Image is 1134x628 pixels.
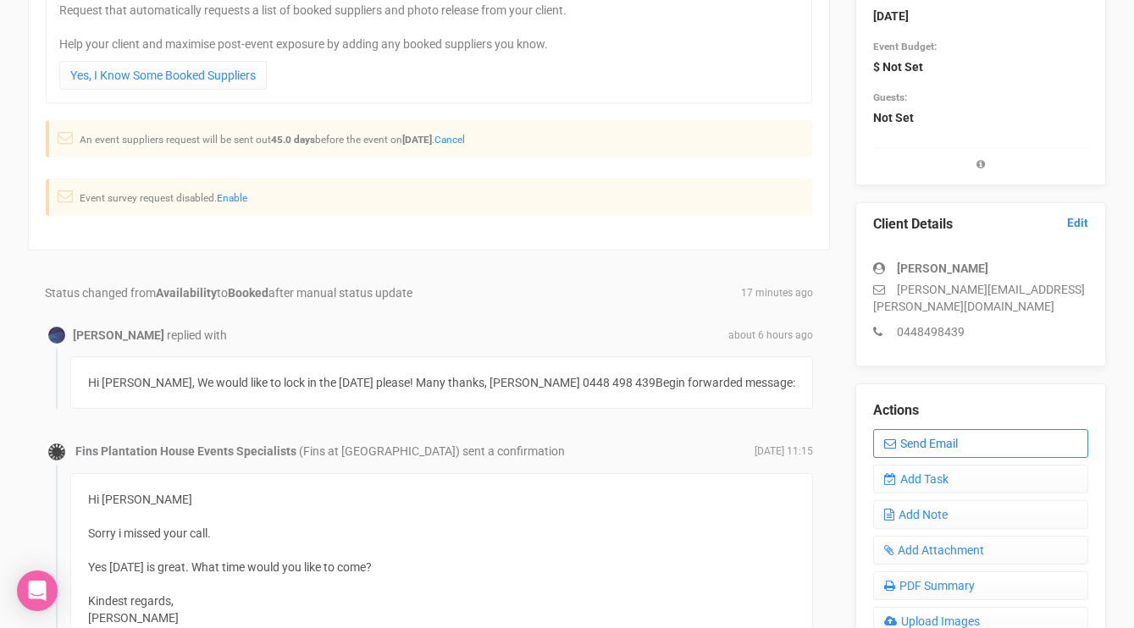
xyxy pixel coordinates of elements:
[1067,215,1088,231] a: Edit
[156,286,217,300] strong: Availability
[873,215,1088,234] legend: Client Details
[741,286,813,300] span: 17 minutes ago
[728,328,813,343] span: about 6 hours ago
[873,500,1088,529] a: Add Note
[217,192,247,204] a: Enable
[80,134,465,146] small: An event suppliers request will be sent out before the event on .
[48,443,65,460] img: loading.gif
[873,401,1088,421] legend: Actions
[873,571,1088,600] a: PDF Summary
[873,111,914,124] strong: Not Set
[48,327,65,344] img: Profile Image
[873,60,923,74] strong: $ Not Set
[80,192,247,204] small: Event survey request disabled.
[755,444,813,459] span: [DATE] 11:15
[228,286,268,300] strong: Booked
[873,9,909,23] strong: [DATE]
[897,262,988,275] strong: [PERSON_NAME]
[873,91,907,103] small: Guests:
[271,134,315,146] strong: 45.0 days
[73,328,164,342] strong: [PERSON_NAME]
[873,536,1088,565] a: Add Attachment
[434,134,465,146] a: Cancel
[873,41,937,52] small: Event Budget:
[873,281,1088,315] p: [PERSON_NAME][EMAIL_ADDRESS][PERSON_NAME][DOMAIN_NAME]
[873,429,1088,458] a: Send Email
[167,328,227,342] span: replied with
[873,465,1088,493] a: Add Task
[17,570,58,611] div: Open Intercom Messenger
[45,286,412,300] span: Status changed from to after manual status update
[402,134,432,146] strong: [DATE]
[75,444,296,458] strong: Fins Plantation House Events Specialists
[59,61,267,90] a: Yes, I Know Some Booked Suppliers
[70,356,813,409] div: Hi [PERSON_NAME], We would like to lock in the [DATE] please! Many thanks, [PERSON_NAME] 0448 498...
[873,323,1088,340] p: 0448498439
[299,444,565,458] span: (Fins at [GEOGRAPHIC_DATA]) sent a confirmation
